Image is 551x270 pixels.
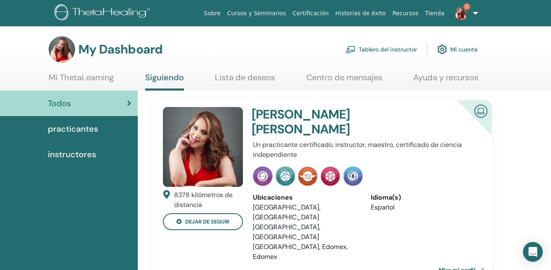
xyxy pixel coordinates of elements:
li: [GEOGRAPHIC_DATA], Edomex, Edomex [253,242,358,262]
a: Historias de éxito [332,6,389,21]
button: dejar de seguir [163,213,243,230]
img: default.jpg [454,7,468,20]
a: Mi ThetaLearning [49,72,114,88]
span: 2 [464,3,470,10]
a: Tablero del instructor [346,40,417,58]
img: Instructor en línea certificado [471,101,491,120]
div: Open Intercom Messenger [523,242,543,262]
span: instructores [48,148,96,161]
img: default.jpg [163,107,243,187]
div: 8378 kilómetros de distancia [174,190,243,210]
div: Ubicaciones [253,193,358,202]
a: Centro de mensajes [306,72,382,88]
a: Lista de deseos [215,72,275,88]
a: Sobre [200,6,224,21]
a: Siguiendo [145,72,184,91]
div: Idioma(s) [371,193,476,202]
img: chalkboard-teacher.svg [346,46,356,53]
div: Instructor en línea certificado [444,100,492,148]
span: practicantes [48,123,98,135]
a: Ayuda y recursos [413,72,478,88]
a: Certificación [289,6,332,21]
img: default.jpg [49,36,75,63]
li: Español [371,202,476,212]
a: Mi cuenta [437,40,478,58]
p: Un practicante certificado, instructor, maestro, certificado de ciencia independiente [253,140,476,160]
h3: My Dashboard [78,42,162,57]
a: Recursos [389,6,421,21]
li: [GEOGRAPHIC_DATA], [GEOGRAPHIC_DATA] [253,202,358,222]
h4: [PERSON_NAME] [PERSON_NAME] [252,107,438,137]
a: Tienda [422,6,448,21]
span: Todos [48,97,71,109]
img: logo.png [54,4,153,23]
img: cog.svg [437,42,447,56]
li: [GEOGRAPHIC_DATA], [GEOGRAPHIC_DATA] [253,222,358,242]
a: Cursos y Seminarios [224,6,290,21]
